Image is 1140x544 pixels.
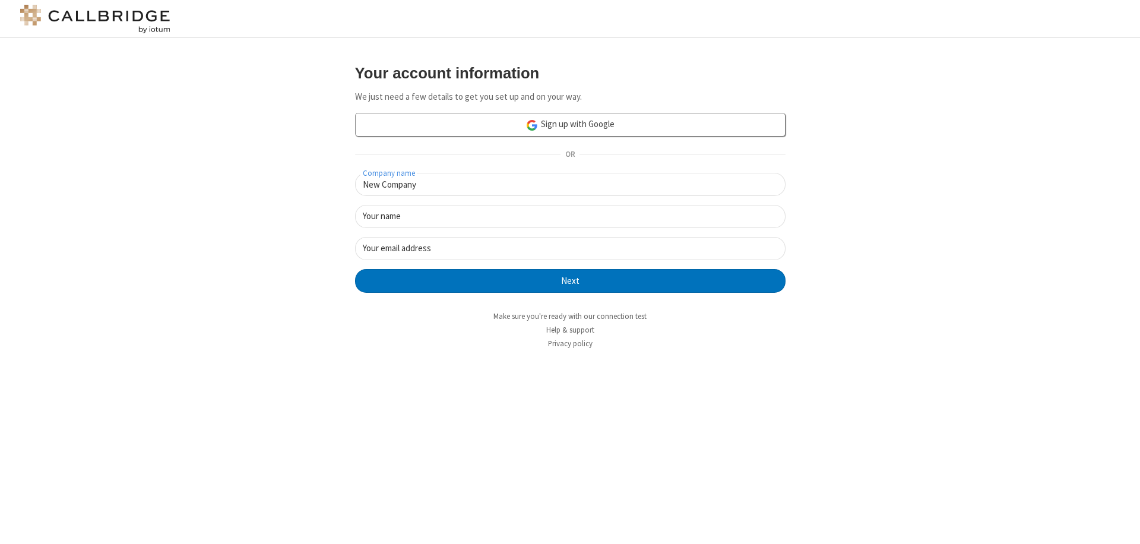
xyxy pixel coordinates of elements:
img: logo@2x.png [18,5,172,33]
a: Help & support [546,325,594,335]
p: We just need a few details to get you set up and on your way. [355,90,786,104]
a: Sign up with Google [355,113,786,137]
a: Privacy policy [548,339,593,349]
img: google-icon.png [525,119,539,132]
span: OR [560,147,579,163]
button: Next [355,269,786,293]
input: Company name [355,173,786,196]
h3: Your account information [355,65,786,81]
input: Your name [355,205,786,228]
a: Make sure you're ready with our connection test [493,311,647,321]
input: Your email address [355,237,786,260]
